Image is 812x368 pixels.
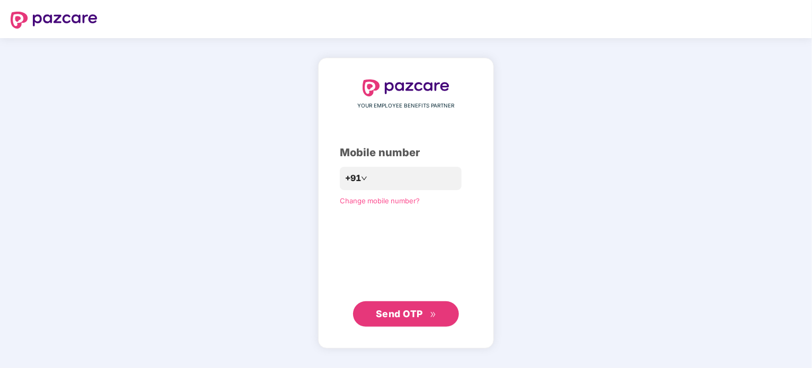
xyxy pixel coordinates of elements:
[361,175,367,182] span: down
[358,102,455,110] span: YOUR EMPLOYEE BENEFITS PARTNER
[430,311,437,318] span: double-right
[353,301,459,327] button: Send OTPdouble-right
[340,196,420,205] a: Change mobile number?
[11,12,97,29] img: logo
[363,79,449,96] img: logo
[376,308,423,319] span: Send OTP
[345,172,361,185] span: +91
[340,145,472,161] div: Mobile number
